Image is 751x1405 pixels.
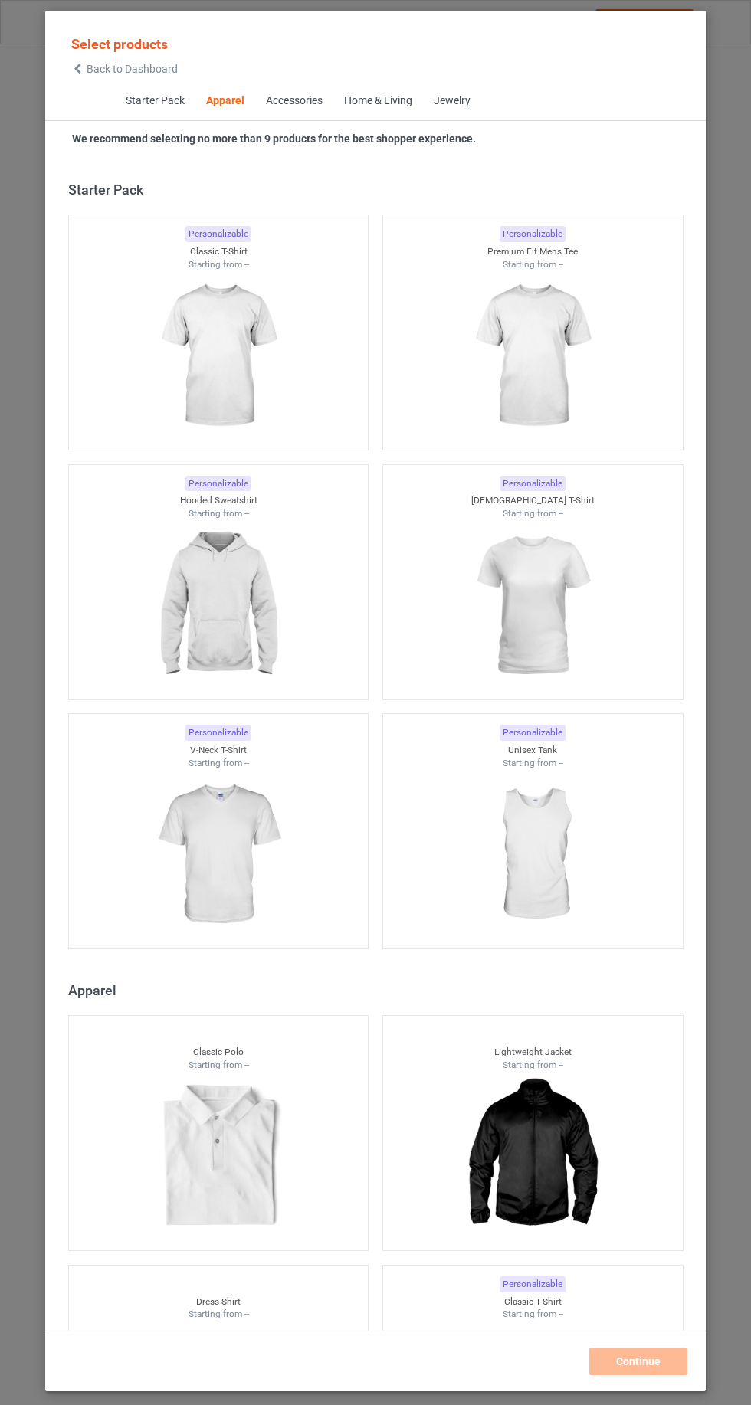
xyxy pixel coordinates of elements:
div: Personalizable [185,226,251,242]
div: Apparel [205,93,244,109]
div: Starting from -- [383,1308,683,1321]
div: Starter Pack [68,181,690,198]
div: Starting from -- [69,507,369,520]
div: Classic Polo [69,1046,369,1059]
img: regular.jpg [149,270,287,442]
div: Home & Living [343,93,412,109]
img: regular.jpg [149,769,287,941]
div: Accessories [265,93,322,109]
div: Jewelry [433,93,470,109]
div: Dress Shirt [69,1295,369,1308]
span: Select products [71,36,168,52]
strong: We recommend selecting no more than 9 products for the best shopper experience. [72,133,476,145]
div: Starting from -- [383,757,683,770]
div: Personalizable [500,476,566,492]
div: Starting from -- [69,1059,369,1072]
div: Apparel [68,981,690,999]
img: regular.jpg [464,520,601,692]
div: Lightweight Jacket [383,1046,683,1059]
div: V-Neck T-Shirt [69,744,369,757]
div: Premium Fit Mens Tee [383,245,683,258]
span: Back to Dashboard [87,63,178,75]
img: regular.jpg [464,1071,601,1243]
img: regular.jpg [464,769,601,941]
div: Personalizable [500,1276,566,1292]
div: Hooded Sweatshirt [69,494,369,507]
div: Starting from -- [383,258,683,271]
img: regular.jpg [149,520,287,692]
div: Personalizable [185,476,251,492]
img: regular.jpg [149,1071,287,1243]
div: Classic T-Shirt [69,245,369,258]
div: Starting from -- [383,507,683,520]
div: Personalizable [185,725,251,741]
div: Personalizable [500,226,566,242]
div: Starting from -- [383,1059,683,1072]
div: [DEMOGRAPHIC_DATA] T-Shirt [383,494,683,507]
div: Starting from -- [69,757,369,770]
div: Personalizable [500,725,566,741]
div: Starting from -- [69,1308,369,1321]
div: Starting from -- [69,258,369,271]
div: Unisex Tank [383,744,683,757]
img: regular.jpg [464,270,601,442]
span: Starter Pack [114,83,195,120]
div: Classic T-Shirt [383,1295,683,1308]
